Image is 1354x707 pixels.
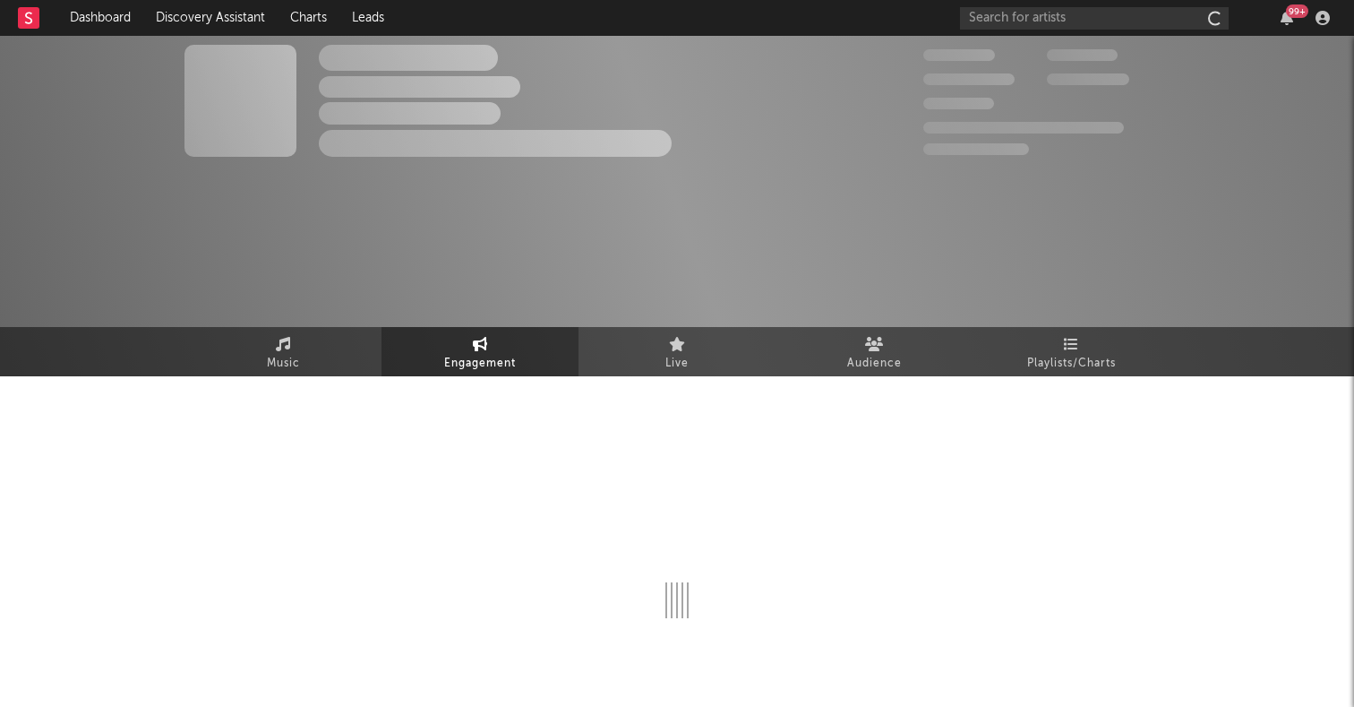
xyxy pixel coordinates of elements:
a: Engagement [381,327,578,376]
span: 100,000 [1047,49,1118,61]
span: Engagement [444,353,516,375]
a: Audience [776,327,973,376]
span: Playlists/Charts [1027,353,1116,375]
div: 99 + [1286,4,1308,18]
span: Live [665,353,689,375]
span: Jump Score: 85.0 [923,143,1029,155]
span: 300,000 [923,49,995,61]
span: 100,000 [923,98,994,109]
button: 99+ [1281,11,1293,25]
input: Search for artists [960,7,1229,30]
span: Audience [847,353,902,375]
a: Music [184,327,381,376]
a: Playlists/Charts [973,327,1170,376]
span: 50,000,000 Monthly Listeners [923,122,1124,134]
span: 1,000,000 [1047,73,1129,85]
span: 50,000,000 [923,73,1015,85]
a: Live [578,327,776,376]
span: Music [267,353,300,375]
